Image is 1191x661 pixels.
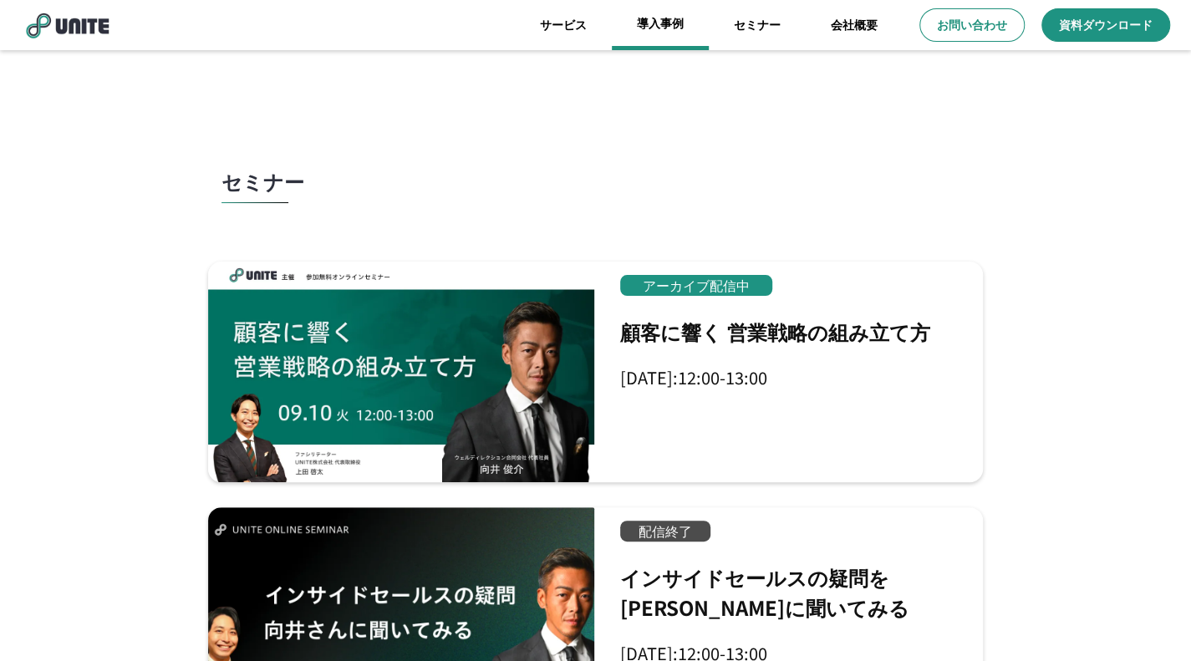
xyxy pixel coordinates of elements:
[221,170,304,194] p: セミナー
[620,368,767,388] p: [DATE]:12:00-13:00
[620,275,772,296] p: アーカイブ配信中
[1041,8,1170,42] a: 資料ダウンロード
[620,317,930,347] p: 顧客に響く 営業戦略の組み立て方
[205,136,987,262] button: セミナー
[620,562,970,623] p: インサイドセールスの疑問を[PERSON_NAME]に聞いてみる
[208,262,983,482] a: アーカイブ配信中顧客に響く 営業戦略の組み立て方[DATE]:12:00-13:00
[1107,581,1191,661] div: チャットウィジェット
[620,521,710,542] p: 配信終了
[1107,581,1191,661] iframe: Chat Widget
[919,8,1025,42] a: お問い合わせ
[937,17,1007,33] p: お問い合わせ
[1059,17,1153,33] p: 資料ダウンロード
